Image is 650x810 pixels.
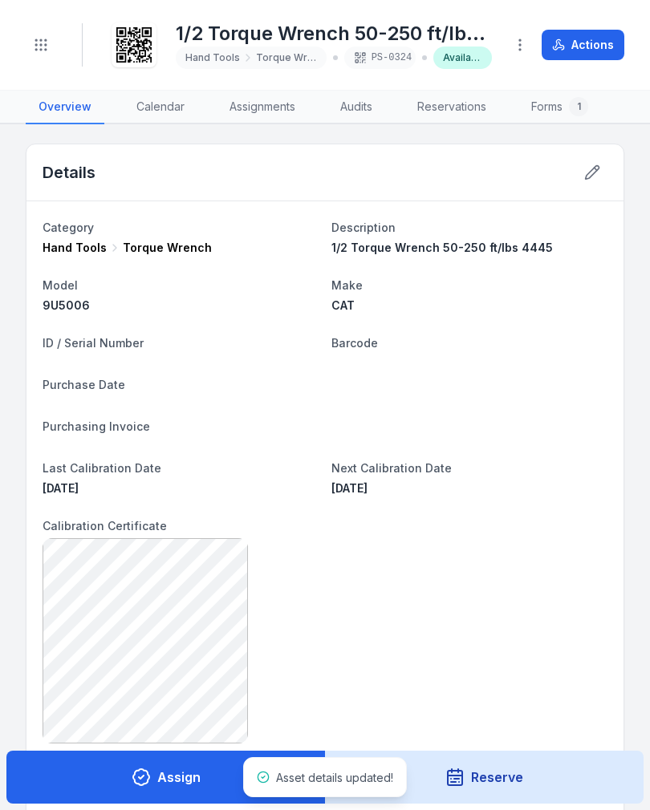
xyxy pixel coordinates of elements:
[569,97,588,116] div: 1
[43,519,167,533] span: Calibration Certificate
[43,240,107,256] span: Hand Tools
[433,47,492,69] div: Available
[331,336,378,350] span: Barcode
[404,91,499,124] a: Reservations
[43,221,94,234] span: Category
[331,278,363,292] span: Make
[26,30,56,60] button: Toggle navigation
[276,771,393,784] span: Asset details updated!
[124,91,197,124] a: Calendar
[518,91,601,124] a: Forms1
[43,378,125,391] span: Purchase Date
[331,481,368,495] time: 8/3/2026, 12:00:00 am
[6,751,326,804] button: Assign
[217,91,308,124] a: Assignments
[43,481,79,495] span: [DATE]
[43,298,90,312] span: 9U5006
[176,21,492,47] h1: 1/2 Torque Wrench 50-250 ft/lbs 4445
[26,91,104,124] a: Overview
[185,51,240,64] span: Hand Tools
[256,51,317,64] span: Torque Wrench
[43,336,144,350] span: ID / Serial Number
[331,298,355,312] span: CAT
[43,461,161,475] span: Last Calibration Date
[325,751,644,804] button: Reserve
[331,481,368,495] span: [DATE]
[43,481,79,495] time: 8/9/2025, 12:00:00 am
[327,91,385,124] a: Audits
[43,161,95,184] h2: Details
[331,221,396,234] span: Description
[344,47,416,69] div: PS-0324
[123,240,212,256] span: Torque Wrench
[331,461,452,475] span: Next Calibration Date
[331,241,553,254] span: 1/2 Torque Wrench 50-250 ft/lbs 4445
[542,30,624,60] button: Actions
[43,419,150,433] span: Purchasing Invoice
[43,278,78,292] span: Model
